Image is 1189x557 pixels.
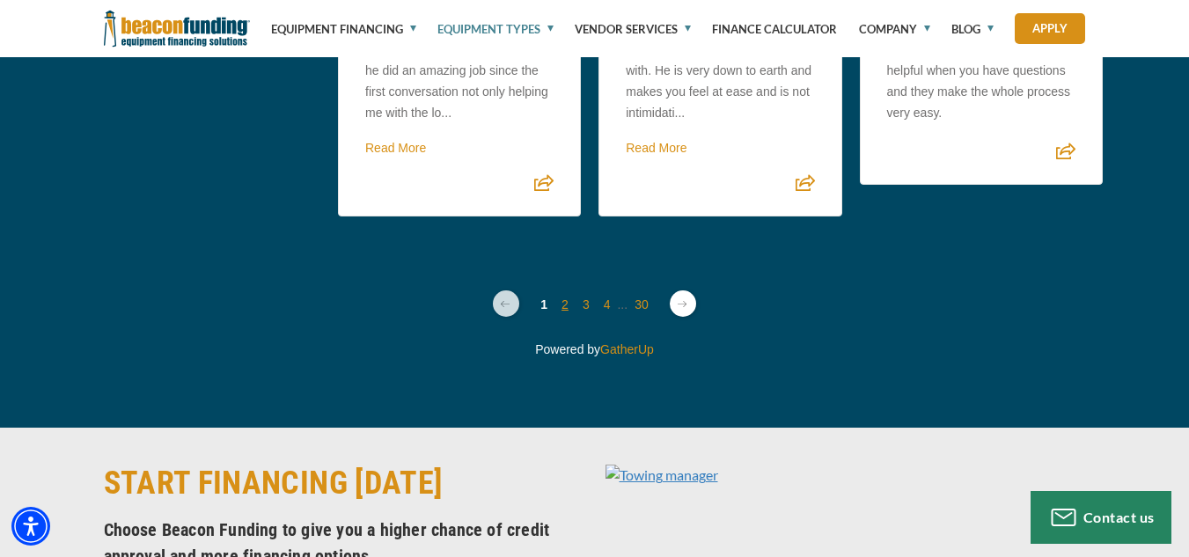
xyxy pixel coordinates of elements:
a: Change page to 2 [561,297,569,311]
a: Change page to 4 [604,297,611,311]
p: I just finished my third lease with Beacon. The team is always helpful when you have questions an... [887,18,1075,123]
button: Contact us [1031,491,1171,544]
a: Change page to 30 [635,297,649,311]
h2: START FINANCING [DATE] [104,463,584,503]
a: Share review [534,180,554,194]
a: Share review [1056,149,1075,163]
div: Accessibility Menu [11,507,50,546]
a: Read More [626,140,686,154]
a: Previous page [493,290,519,317]
a: GatherUp [600,342,654,356]
span: ... [617,297,628,311]
a: Change page to 3 [583,297,590,311]
p: Powered by [44,343,1145,355]
p: *** ***** was excellent to work with and the best agent to do business with. He is very down to e... [626,18,814,123]
a: Apply [1015,13,1085,44]
a: Read More [365,140,426,154]
p: I contacted Beacon Funding by referral, spoke to ******** ***** and he did an amazing job since t... [365,18,554,123]
a: Share review [796,180,815,194]
span: Contact us [1083,509,1155,525]
a: Towing manager [606,465,718,481]
a: Next page [670,290,696,317]
a: Change page to 1 [540,297,547,311]
img: Towing manager [606,465,718,486]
